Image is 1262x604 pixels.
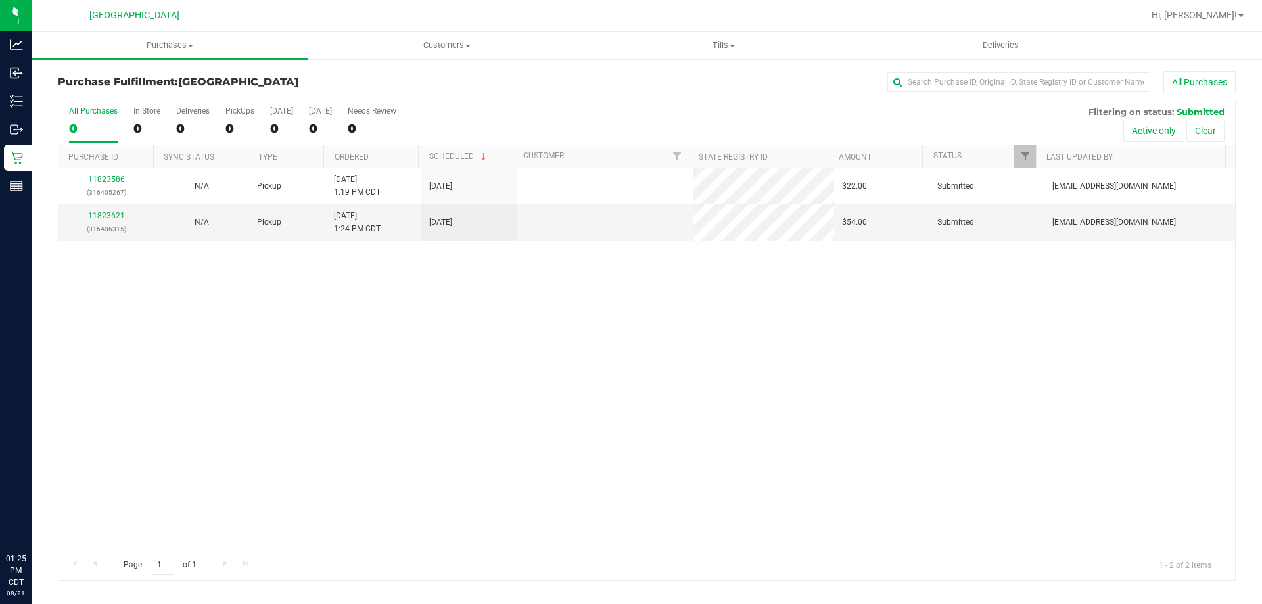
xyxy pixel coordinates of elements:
span: [EMAIL_ADDRESS][DOMAIN_NAME] [1052,180,1176,193]
a: Purchases [32,32,308,59]
span: Customers [309,39,584,51]
button: All Purchases [1163,71,1236,93]
a: Amount [839,152,872,162]
div: 0 [133,121,160,136]
span: [GEOGRAPHIC_DATA] [89,10,179,21]
button: N/A [195,216,209,229]
a: Deliveries [862,32,1139,59]
a: Customer [523,151,564,160]
span: Not Applicable [195,218,209,227]
inline-svg: Analytics [10,38,23,51]
span: Submitted [1177,106,1225,117]
div: 0 [176,121,210,136]
div: [DATE] [309,106,332,116]
span: Tills [586,39,861,51]
div: 0 [270,121,293,136]
div: 0 [225,121,254,136]
inline-svg: Reports [10,179,23,193]
inline-svg: Inventory [10,95,23,108]
span: [EMAIL_ADDRESS][DOMAIN_NAME] [1052,216,1176,229]
p: (316406315) [66,223,146,235]
a: Purchase ID [68,152,118,162]
span: 1 - 2 of 2 items [1148,555,1222,574]
span: Submitted [937,216,974,229]
span: [DATE] [429,216,452,229]
span: [DATE] 1:19 PM CDT [334,174,381,198]
input: 1 [151,555,174,575]
h3: Purchase Fulfillment: [58,76,450,88]
div: 0 [309,121,332,136]
a: Filter [1014,145,1036,168]
a: Type [258,152,277,162]
span: Pickup [257,216,281,229]
input: Search Purchase ID, Original ID, State Registry ID or Customer Name... [887,72,1150,92]
span: $54.00 [842,216,867,229]
span: $22.00 [842,180,867,193]
inline-svg: Inbound [10,66,23,80]
p: 01:25 PM CDT [6,553,26,588]
span: Page of 1 [112,555,207,575]
span: Submitted [937,180,974,193]
inline-svg: Retail [10,151,23,164]
span: Hi, [PERSON_NAME]! [1152,10,1237,20]
button: N/A [195,180,209,193]
p: 08/21 [6,588,26,598]
a: Ordered [335,152,369,162]
div: Deliveries [176,106,210,116]
a: Customers [308,32,585,59]
a: State Registry ID [699,152,768,162]
span: [DATE] 1:24 PM CDT [334,210,381,235]
span: [GEOGRAPHIC_DATA] [178,76,298,88]
inline-svg: Outbound [10,123,23,136]
div: All Purchases [69,106,118,116]
a: 11823586 [88,175,125,184]
a: 11823621 [88,211,125,220]
a: Sync Status [164,152,214,162]
span: Deliveries [965,39,1037,51]
a: Status [933,151,962,160]
a: Last Updated By [1046,152,1113,162]
div: In Store [133,106,160,116]
div: 0 [348,121,396,136]
div: 0 [69,121,118,136]
a: Tills [585,32,862,59]
div: PickUps [225,106,254,116]
span: Pickup [257,180,281,193]
button: Clear [1186,120,1225,142]
div: Needs Review [348,106,396,116]
iframe: Resource center [13,499,53,538]
p: (316405267) [66,186,146,198]
a: Filter [666,145,688,168]
span: Filtering on status: [1088,106,1174,117]
a: Scheduled [429,152,489,161]
button: Active only [1123,120,1184,142]
div: [DATE] [270,106,293,116]
span: Not Applicable [195,181,209,191]
span: Purchases [32,39,308,51]
span: [DATE] [429,180,452,193]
